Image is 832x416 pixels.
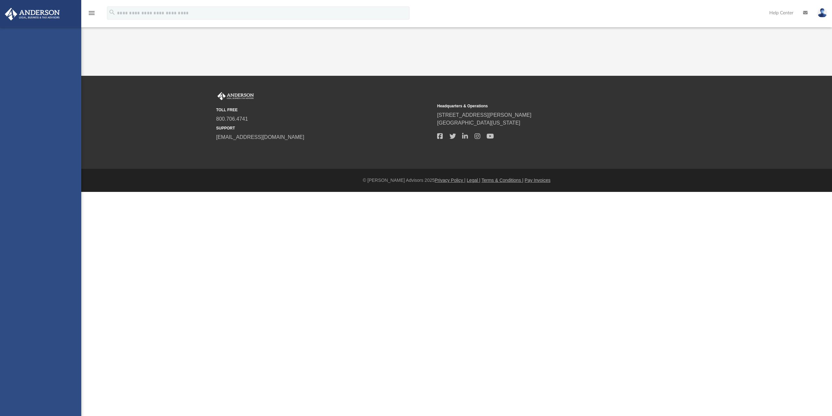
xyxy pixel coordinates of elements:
[482,178,524,183] a: Terms & Conditions |
[437,103,654,109] small: Headquarters & Operations
[109,9,116,16] i: search
[88,9,96,17] i: menu
[216,134,304,140] a: [EMAIL_ADDRESS][DOMAIN_NAME]
[3,8,62,20] img: Anderson Advisors Platinum Portal
[216,92,255,101] img: Anderson Advisors Platinum Portal
[435,178,466,183] a: Privacy Policy |
[216,116,248,122] a: 800.706.4741
[437,120,520,126] a: [GEOGRAPHIC_DATA][US_STATE]
[467,178,480,183] a: Legal |
[216,125,433,131] small: SUPPORT
[81,177,832,184] div: © [PERSON_NAME] Advisors 2025
[216,107,433,113] small: TOLL FREE
[437,112,531,118] a: [STREET_ADDRESS][PERSON_NAME]
[525,178,550,183] a: Pay Invoices
[88,12,96,17] a: menu
[817,8,827,18] img: User Pic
